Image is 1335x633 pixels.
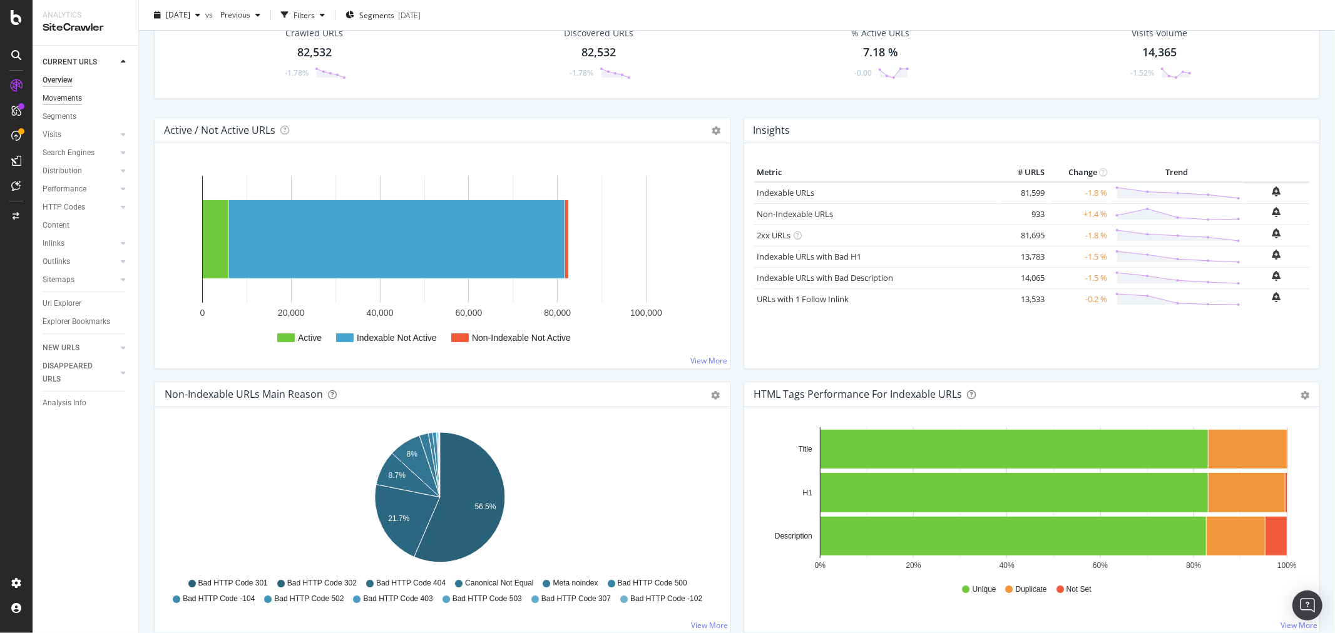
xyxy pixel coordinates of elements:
[1048,203,1110,225] td: +1.4 %
[297,44,332,61] div: 82,532
[1142,44,1177,61] div: 14,365
[1272,250,1281,260] div: bell-plus
[630,594,702,604] span: Bad HTTP Code -102
[278,308,305,318] text: 20,000
[43,146,95,160] div: Search Engines
[999,561,1014,570] text: 40%
[1048,267,1110,288] td: -1.5 %
[1272,186,1281,196] div: bell-plus
[43,397,86,410] div: Analysis Info
[465,578,533,589] span: Canonical Not Equal
[998,225,1048,246] td: 81,695
[43,128,117,141] a: Visits
[43,146,117,160] a: Search Engines
[1292,590,1322,620] div: Open Intercom Messenger
[814,561,826,570] text: 0%
[43,297,81,310] div: Url Explorer
[43,110,130,123] a: Segments
[455,308,482,318] text: 60,000
[200,308,205,318] text: 0
[43,21,128,35] div: SiteCrawler
[1281,620,1317,630] a: View More
[754,388,963,400] div: HTML Tags Performance for Indexable URLs
[43,219,69,232] div: Content
[389,471,406,480] text: 8.7%
[1066,584,1092,595] span: Not Set
[1272,271,1281,281] div: bell-plus
[553,578,598,589] span: Meta noindex
[340,5,426,25] button: Segments[DATE]
[541,594,611,604] span: Bad HTTP Code 307
[1093,561,1108,570] text: 60%
[376,578,446,589] span: Bad HTTP Code 404
[285,68,309,78] div: -1.78%
[1272,228,1281,238] div: bell-plus
[43,128,61,141] div: Visits
[691,355,728,366] a: View More
[43,10,128,21] div: Analytics
[570,68,593,78] div: -1.78%
[854,68,872,78] div: -0.00
[973,584,996,595] span: Unique
[276,5,330,25] button: Filters
[472,333,571,343] text: Non-Indexable Not Active
[1132,27,1187,39] div: Visits Volume
[294,9,315,20] div: Filters
[863,44,898,61] div: 7.18 %
[43,315,130,328] a: Explorer Bookmarks
[1272,207,1281,217] div: bell-plus
[618,578,687,589] span: Bad HTTP Code 500
[852,27,910,39] div: % Active URLs
[630,308,662,318] text: 100,000
[43,74,73,87] div: Overview
[798,445,812,453] text: Title
[757,230,791,241] a: 2xx URLs
[165,388,323,400] div: Non-Indexable URLs Main Reason
[754,427,1304,572] svg: A chart.
[1048,246,1110,267] td: -1.5 %
[754,163,998,182] th: Metric
[198,578,268,589] span: Bad HTTP Code 301
[906,561,921,570] text: 20%
[43,183,86,196] div: Performance
[164,122,275,139] h4: Active / Not Active URLs
[802,489,812,497] text: H1
[998,288,1048,310] td: 13,533
[43,201,85,214] div: HTTP Codes
[43,110,76,123] div: Segments
[43,237,64,250] div: Inlinks
[712,126,721,135] i: Options
[274,594,344,604] span: Bad HTTP Code 502
[712,391,720,400] div: gear
[43,297,130,310] a: Url Explorer
[757,293,849,305] a: URLs with 1 Follow Inlink
[43,74,130,87] a: Overview
[165,163,720,358] svg: A chart.
[757,208,834,220] a: Non-Indexable URLs
[544,308,571,318] text: 80,000
[43,342,79,355] div: NEW URLS
[357,333,437,343] text: Indexable Not Active
[1130,68,1154,78] div: -1.52%
[43,165,82,178] div: Distribution
[359,9,394,20] span: Segments
[43,255,117,268] a: Outlinks
[998,203,1048,225] td: 933
[998,246,1048,267] td: 13,783
[564,27,633,39] div: Discovered URLs
[1016,584,1047,595] span: Duplicate
[43,273,74,286] div: Sitemaps
[1048,163,1110,182] th: Change
[581,44,616,61] div: 82,532
[757,272,894,283] a: Indexable URLs with Bad Description
[43,56,97,69] div: CURRENT URLS
[43,237,117,250] a: Inlinks
[43,201,117,214] a: HTTP Codes
[183,594,255,604] span: Bad HTTP Code -104
[388,515,409,524] text: 21.7%
[43,273,117,286] a: Sitemaps
[1048,288,1110,310] td: -0.2 %
[43,92,130,105] a: Movements
[43,360,117,386] a: DISAPPEARED URLS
